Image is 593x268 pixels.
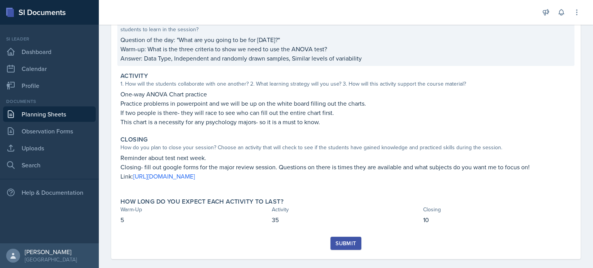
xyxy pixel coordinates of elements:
div: Si leader [3,35,96,42]
div: [PERSON_NAME] [25,248,77,256]
div: Closing [423,206,571,214]
div: Activity [272,206,420,214]
div: Documents [3,98,96,105]
p: This chart is a necessity for any psychology majors- so it is a must to know. [120,117,571,126]
label: How long do you expect each activity to last? [120,198,283,206]
p: Closing- fill out google forms for the major review session. Questions on there is times they are... [120,162,571,172]
div: Warm-Up [120,206,269,214]
label: Activity [120,72,148,80]
div: [GEOGRAPHIC_DATA] [25,256,77,263]
a: Uploads [3,140,96,156]
a: Calendar [3,61,96,76]
label: Closing [120,136,148,143]
p: Practice problems in powerpoint and we will be up on the white board filling out the charts. [120,99,571,108]
p: If two people is there- they will race to see who can fill out the entire chart first. [120,108,571,117]
div: 1. How will the students collaborate with one another? 2. What learning strategy will you use? 3.... [120,80,571,88]
p: Question of the day: "What are you going to be for [DATE]?" [120,35,571,44]
p: Warm-up: What is the three criteria to show we need to use the ANOVA test? [120,44,571,54]
p: Link: [120,172,571,181]
div: How do you plan to open your session? What icebreaker will you facilitate to help build community... [120,17,571,34]
p: 10 [423,215,571,224]
p: Reminder about test next week. [120,153,571,162]
div: Submit [335,240,356,246]
a: Search [3,157,96,173]
div: How do you plan to close your session? Choose an activity that will check to see if the students ... [120,143,571,152]
a: Planning Sheets [3,106,96,122]
p: 5 [120,215,269,224]
p: One-way ANOVA Chart practice [120,89,571,99]
p: Answer: Data Type, Independent and randomly drawn samples, Similar levels of variability [120,54,571,63]
p: 35 [272,215,420,224]
a: Dashboard [3,44,96,59]
a: Observation Forms [3,123,96,139]
button: Submit [330,237,361,250]
div: Help & Documentation [3,185,96,200]
a: [URL][DOMAIN_NAME] [133,172,195,180]
a: Profile [3,78,96,93]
